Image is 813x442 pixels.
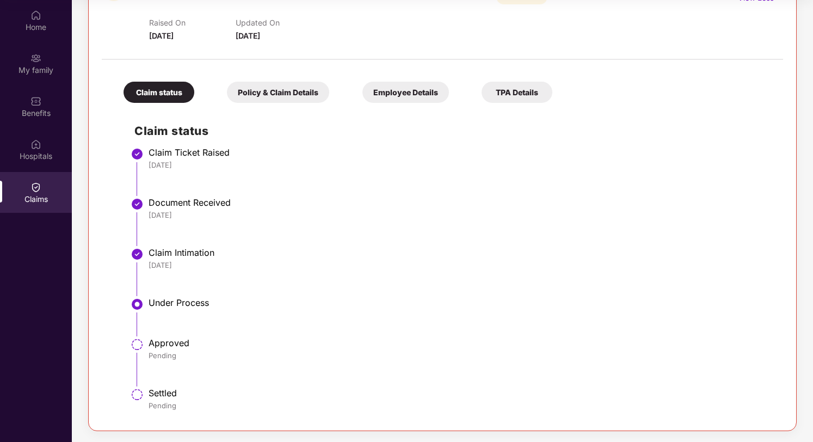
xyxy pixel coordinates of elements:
[149,247,772,258] div: Claim Intimation
[134,122,772,140] h2: Claim status
[131,338,144,351] img: svg+xml;base64,PHN2ZyBpZD0iU3RlcC1QZW5kaW5nLTMyeDMyIiB4bWxucz0iaHR0cDovL3d3dy53My5vcmcvMjAwMC9zdm...
[131,388,144,401] img: svg+xml;base64,PHN2ZyBpZD0iU3RlcC1QZW5kaW5nLTMyeDMyIiB4bWxucz0iaHR0cDovL3d3dy53My5vcmcvMjAwMC9zdm...
[149,18,236,27] p: Raised On
[149,31,174,40] span: [DATE]
[236,18,322,27] p: Updated On
[149,401,772,410] div: Pending
[131,248,144,261] img: svg+xml;base64,PHN2ZyBpZD0iU3RlcC1Eb25lLTMyeDMyIiB4bWxucz0iaHR0cDovL3d3dy53My5vcmcvMjAwMC9zdmciIH...
[149,147,772,158] div: Claim Ticket Raised
[362,82,449,103] div: Employee Details
[227,82,329,103] div: Policy & Claim Details
[30,53,41,64] img: svg+xml;base64,PHN2ZyB3aWR0aD0iMjAiIGhlaWdodD0iMjAiIHZpZXdCb3g9IjAgMCAyMCAyMCIgZmlsbD0ibm9uZSIgeG...
[131,198,144,211] img: svg+xml;base64,PHN2ZyBpZD0iU3RlcC1Eb25lLTMyeDMyIiB4bWxucz0iaHR0cDovL3d3dy53My5vcmcvMjAwMC9zdmciIH...
[236,31,260,40] span: [DATE]
[149,197,772,208] div: Document Received
[30,182,41,193] img: svg+xml;base64,PHN2ZyBpZD0iQ2xhaW0iIHhtbG5zPSJodHRwOi8vd3d3LnczLm9yZy8yMDAwL3N2ZyIgd2lkdGg9IjIwIi...
[482,82,552,103] div: TPA Details
[149,210,772,220] div: [DATE]
[149,337,772,348] div: Approved
[131,148,144,161] img: svg+xml;base64,PHN2ZyBpZD0iU3RlcC1Eb25lLTMyeDMyIiB4bWxucz0iaHR0cDovL3d3dy53My5vcmcvMjAwMC9zdmciIH...
[30,96,41,107] img: svg+xml;base64,PHN2ZyBpZD0iQmVuZWZpdHMiIHhtbG5zPSJodHRwOi8vd3d3LnczLm9yZy8yMDAwL3N2ZyIgd2lkdGg9Ij...
[131,298,144,311] img: svg+xml;base64,PHN2ZyBpZD0iU3RlcC1BY3RpdmUtMzJ4MzIiIHhtbG5zPSJodHRwOi8vd3d3LnczLm9yZy8yMDAwL3N2Zy...
[149,160,772,170] div: [DATE]
[149,260,772,270] div: [DATE]
[124,82,194,103] div: Claim status
[149,388,772,398] div: Settled
[149,297,772,308] div: Under Process
[149,351,772,360] div: Pending
[30,10,41,21] img: svg+xml;base64,PHN2ZyBpZD0iSG9tZSIgeG1sbnM9Imh0dHA6Ly93d3cudzMub3JnLzIwMDAvc3ZnIiB3aWR0aD0iMjAiIG...
[30,139,41,150] img: svg+xml;base64,PHN2ZyBpZD0iSG9zcGl0YWxzIiB4bWxucz0iaHR0cDovL3d3dy53My5vcmcvMjAwMC9zdmciIHdpZHRoPS...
